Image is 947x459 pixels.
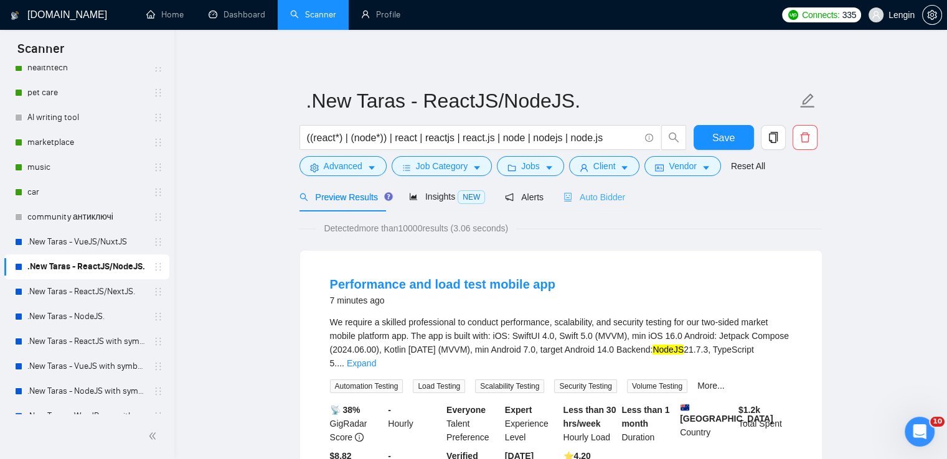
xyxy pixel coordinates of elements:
b: Expert [505,405,532,415]
span: Preview Results [299,192,389,202]
div: Total Spent [736,403,794,444]
span: edit [799,93,816,109]
a: .New Taras - ReactJS/NodeJS. [27,254,146,279]
a: community антиключі [27,205,146,229]
span: Job Category [416,159,468,173]
button: delete [793,125,817,150]
span: search [662,132,686,143]
span: NEW [458,190,485,204]
a: More... [697,381,725,391]
div: Hourly [385,403,444,444]
span: robot [563,193,572,202]
span: Automation Testing [330,379,403,393]
span: holder [153,187,163,197]
a: music [27,155,146,180]
button: search [661,125,686,150]
a: marketplace [27,130,146,155]
button: barsJob Categorycaret-down [392,156,492,176]
mark: NodeJS [653,345,684,355]
a: AI writing tool [27,105,146,130]
span: holder [153,88,163,98]
span: Volume Testing [627,379,687,393]
span: holder [153,63,163,73]
span: Scanner [7,40,74,66]
a: dashboardDashboard [209,9,265,20]
button: idcardVendorcaret-down [644,156,720,176]
span: Jobs [521,159,540,173]
img: upwork-logo.png [788,10,798,20]
span: caret-down [620,163,629,172]
div: 7 minutes ago [330,293,555,308]
a: setting [922,10,942,20]
div: Country [677,403,736,444]
a: Reset All [731,159,765,173]
span: Scalability Testing [475,379,544,393]
span: caret-down [473,163,481,172]
button: copy [761,125,786,150]
span: info-circle [645,134,653,142]
input: Search Freelance Jobs... [307,130,639,146]
span: user [580,163,588,172]
div: Experience Level [502,403,561,444]
b: Less than 30 hrs/week [563,405,616,429]
span: holder [153,361,163,371]
div: We require a skilled professional to conduct performance, scalability, and security testing for o... [330,315,792,370]
span: holder [153,312,163,322]
span: delete [793,132,817,143]
span: holder [153,336,163,346]
a: .New Taras - WordPress with symbols [27,404,146,429]
span: Load Testing [413,379,465,393]
b: - [388,405,391,415]
span: holder [153,113,163,123]
span: holder [153,411,163,421]
span: idcard [655,163,664,172]
span: notification [505,193,514,202]
span: caret-down [702,163,710,172]
div: Duration [619,403,677,444]
a: Expand [347,358,376,368]
button: Save [694,125,754,150]
span: Auto Bidder [563,192,625,202]
b: $ 1.2k [738,405,760,415]
span: Security Testing [554,379,617,393]
span: holder [153,162,163,172]
button: userClientcaret-down [569,156,640,176]
span: user [872,11,880,19]
span: Alerts [505,192,544,202]
span: setting [310,163,319,172]
span: area-chart [409,192,418,201]
b: Less than 1 month [621,405,669,429]
button: settingAdvancedcaret-down [299,156,387,176]
span: Client [593,159,616,173]
a: userProfile [361,9,400,20]
a: pet care [27,80,146,105]
img: logo [11,6,19,25]
img: 🇦🇺 [681,403,689,412]
span: holder [153,237,163,247]
span: 10 [930,417,945,427]
b: [GEOGRAPHIC_DATA] [680,403,773,424]
a: .New Taras - VueJS with symbols [27,354,146,379]
a: .New Taras - ReactJS with symbols [27,329,146,354]
span: holder [153,386,163,396]
b: Everyone [446,405,486,415]
button: folderJobscaret-down [497,156,564,176]
input: Scanner name... [306,85,797,116]
span: folder [507,163,516,172]
span: Save [712,130,735,146]
span: setting [923,10,941,20]
span: caret-down [545,163,554,172]
span: Insights [409,192,485,202]
span: double-left [148,430,161,442]
a: .New Taras - NodeJS with symbols [27,379,146,404]
a: healthtech [27,55,146,80]
span: caret-down [367,163,376,172]
a: .New Taras - NodeJS. [27,304,146,329]
span: info-circle [355,433,364,442]
div: Talent Preference [444,403,502,444]
span: search [299,193,308,202]
div: GigRadar Score [327,403,386,444]
span: Vendor [669,159,696,173]
a: .New Taras - ReactJS/NextJS. [27,279,146,304]
span: Connects: [802,8,839,22]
